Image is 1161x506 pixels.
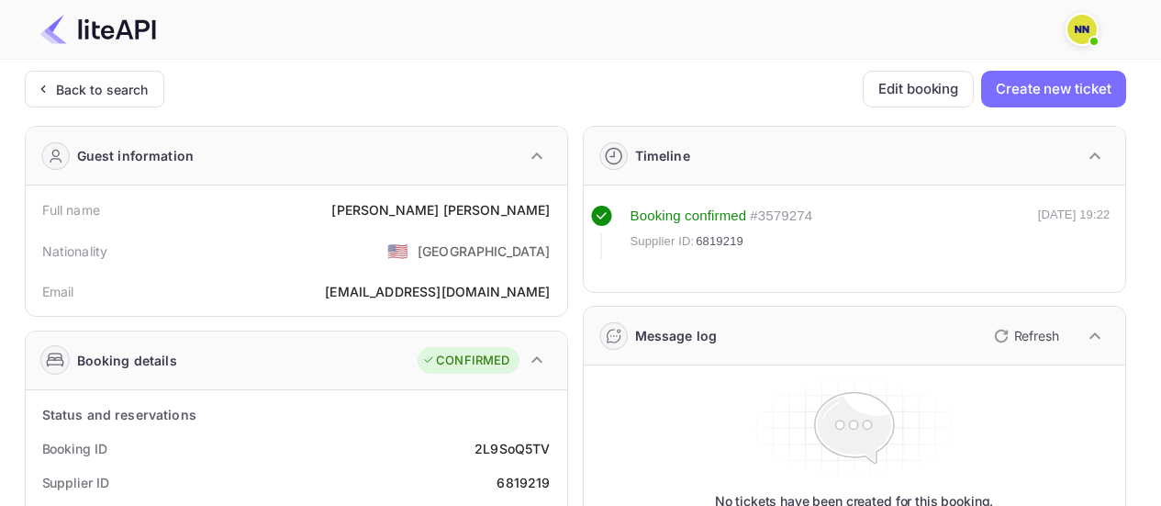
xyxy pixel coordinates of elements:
[983,321,1066,351] button: Refresh
[635,326,718,345] div: Message log
[863,71,974,107] button: Edit booking
[42,439,107,458] div: Booking ID
[77,146,195,165] div: Guest information
[696,232,743,251] span: 6819219
[42,200,100,219] div: Full name
[1067,15,1097,44] img: N/A N/A
[631,232,695,251] span: Supplier ID:
[56,80,149,99] div: Back to search
[635,146,690,165] div: Timeline
[750,206,812,227] div: # 3579274
[331,200,550,219] div: [PERSON_NAME] [PERSON_NAME]
[1014,326,1059,345] p: Refresh
[631,206,747,227] div: Booking confirmed
[40,15,156,44] img: LiteAPI Logo
[497,473,550,492] div: 6819219
[42,242,108,261] div: Nationality
[1038,206,1111,259] div: [DATE] 19:22
[77,351,177,370] div: Booking details
[981,71,1125,107] button: Create new ticket
[42,282,74,301] div: Email
[42,405,196,424] div: Status and reservations
[42,473,109,492] div: Supplier ID
[474,439,550,458] div: 2L9SoQ5TV
[422,352,509,370] div: CONFIRMED
[325,282,550,301] div: [EMAIL_ADDRESS][DOMAIN_NAME]
[387,234,408,267] span: United States
[418,242,551,261] div: [GEOGRAPHIC_DATA]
